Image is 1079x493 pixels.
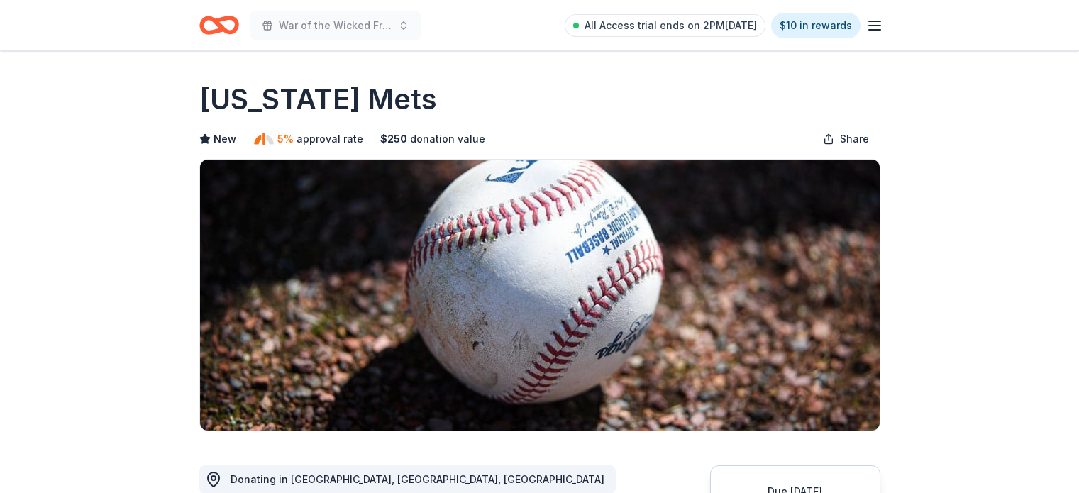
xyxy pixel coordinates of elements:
[279,17,392,34] span: War of the Wicked Friendly 10uC
[250,11,421,40] button: War of the Wicked Friendly 10uC
[380,131,407,148] span: $ 250
[585,17,757,34] span: All Access trial ends on 2PM[DATE]
[199,9,239,42] a: Home
[410,131,485,148] span: donation value
[297,131,363,148] span: approval rate
[840,131,869,148] span: Share
[200,160,880,431] img: Image for New York Mets
[565,14,765,37] a: All Access trial ends on 2PM[DATE]
[214,131,236,148] span: New
[771,13,861,38] a: $10 in rewards
[199,79,437,119] h1: [US_STATE] Mets
[812,125,880,153] button: Share
[277,131,294,148] span: 5%
[231,473,604,485] span: Donating in [GEOGRAPHIC_DATA], [GEOGRAPHIC_DATA], [GEOGRAPHIC_DATA]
